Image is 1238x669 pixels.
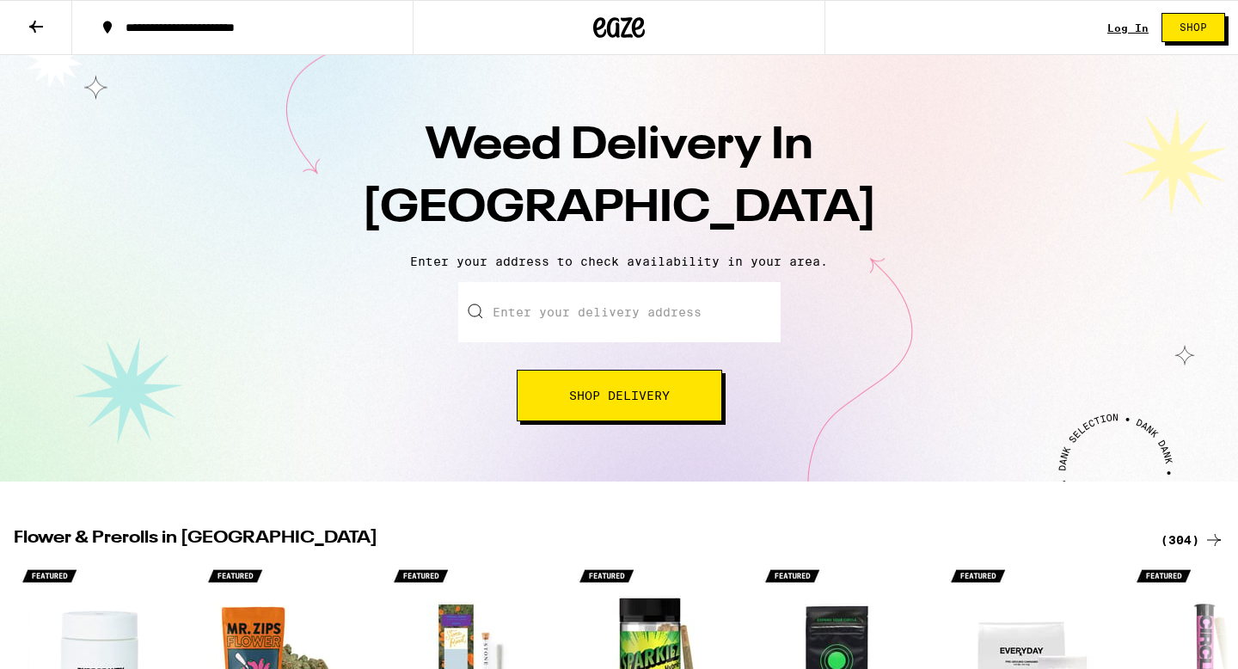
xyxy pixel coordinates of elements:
a: (304) [1161,530,1224,550]
span: Shop Delivery [569,390,670,402]
span: Shop [1180,22,1207,33]
h2: Flower & Prerolls in [GEOGRAPHIC_DATA] [14,530,1140,550]
a: Log In [1107,22,1149,34]
input: Enter your delivery address [458,282,781,342]
button: Shop [1161,13,1225,42]
span: [GEOGRAPHIC_DATA] [362,187,877,231]
a: Shop [1149,13,1238,42]
button: Shop Delivery [517,370,722,421]
h1: Weed Delivery In [318,115,920,241]
p: Enter your address to check availability in your area. [17,255,1221,268]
